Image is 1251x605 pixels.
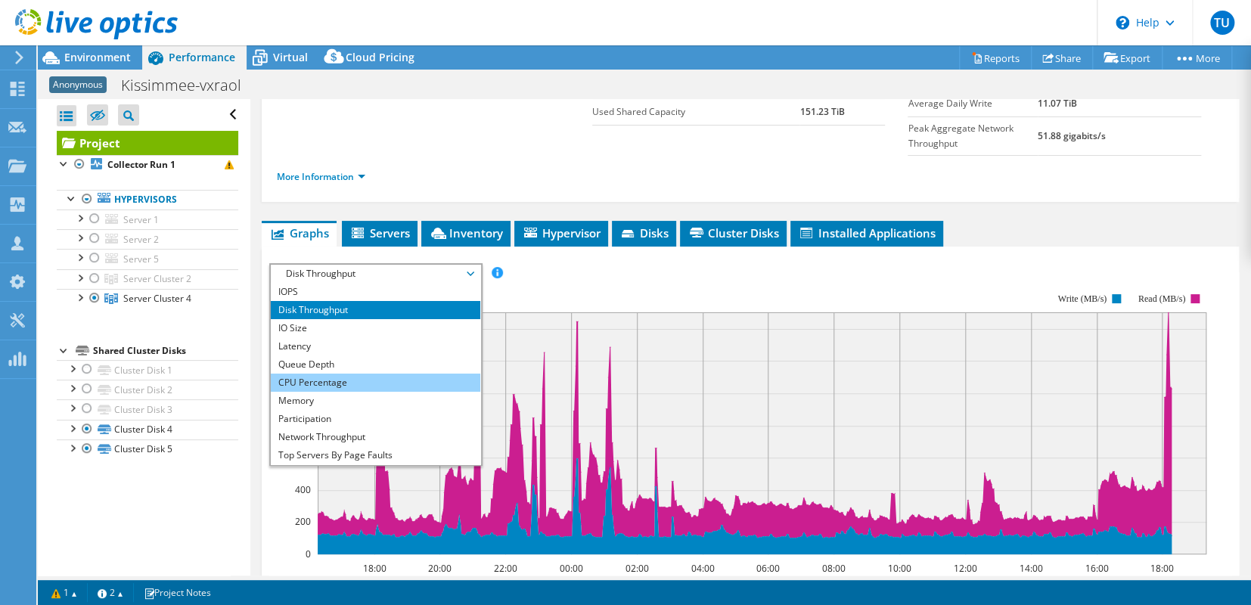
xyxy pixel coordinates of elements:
[57,289,238,309] a: Server Cluster 4
[1138,293,1184,304] text: Read (MB/s)
[271,355,480,374] li: Queue Depth
[57,131,238,155] a: Project
[821,562,845,575] text: 08:00
[625,562,648,575] text: 02:00
[269,225,329,240] span: Graphs
[123,272,191,285] span: Server Cluster 2
[306,548,311,560] text: 0
[64,50,131,64] span: Environment
[57,269,238,289] a: Server Cluster 2
[522,225,601,240] span: Hypervisor
[1057,293,1107,304] text: Write (MB/s)
[592,104,799,119] label: Used Shared Capacity
[1150,562,1173,575] text: 18:00
[93,342,238,360] div: Shared Cluster Disks
[133,583,222,602] a: Project Notes
[756,562,779,575] text: 06:00
[959,46,1032,70] a: Reports
[278,265,473,283] span: Disk Throughput
[271,428,480,446] li: Network Throughput
[1019,562,1042,575] text: 14:00
[1031,46,1093,70] a: Share
[57,360,238,380] a: Cluster Disk 1
[123,213,159,226] span: Server 1
[271,410,480,428] li: Participation
[688,225,779,240] span: Cluster Disks
[123,233,159,246] span: Server 2
[107,158,175,171] b: Collector Run 1
[41,583,88,602] a: 1
[346,50,414,64] span: Cloud Pricing
[277,170,365,183] a: More Information
[87,583,134,602] a: 2
[799,105,844,118] b: 151.23 TiB
[57,229,238,249] a: Server 2
[169,50,235,64] span: Performance
[114,77,265,94] h1: Kissimmee-vxraol
[57,399,238,419] a: Cluster Disk 3
[1162,46,1232,70] a: More
[1085,562,1108,575] text: 16:00
[273,50,308,64] span: Virtual
[271,319,480,337] li: IO Size
[619,225,669,240] span: Disks
[271,337,480,355] li: Latency
[908,96,1037,111] label: Average Daily Write
[271,392,480,410] li: Memory
[295,483,311,496] text: 400
[559,562,582,575] text: 00:00
[271,283,480,301] li: IOPS
[1092,46,1163,70] a: Export
[691,562,714,575] text: 04:00
[953,562,976,575] text: 12:00
[57,420,238,439] a: Cluster Disk 4
[57,155,238,175] a: Collector Run 1
[123,292,191,305] span: Server Cluster 4
[57,380,238,399] a: Cluster Disk 2
[429,225,503,240] span: Inventory
[887,562,911,575] text: 10:00
[123,253,159,265] span: Server 5
[57,209,238,229] a: Server 1
[1210,11,1234,35] span: TU
[908,121,1037,151] label: Peak Aggregate Network Throughput
[362,562,386,575] text: 18:00
[1038,97,1077,110] b: 11.07 TiB
[57,439,238,459] a: Cluster Disk 5
[57,190,238,209] a: Hypervisors
[798,225,936,240] span: Installed Applications
[271,446,480,464] li: Top Servers By Page Faults
[57,249,238,268] a: Server 5
[1116,16,1129,29] svg: \n
[271,301,480,319] li: Disk Throughput
[349,225,410,240] span: Servers
[295,515,311,528] text: 200
[493,562,517,575] text: 22:00
[427,562,451,575] text: 20:00
[49,76,107,93] span: Anonymous
[271,374,480,392] li: CPU Percentage
[1038,129,1106,142] b: 51.88 gigabits/s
